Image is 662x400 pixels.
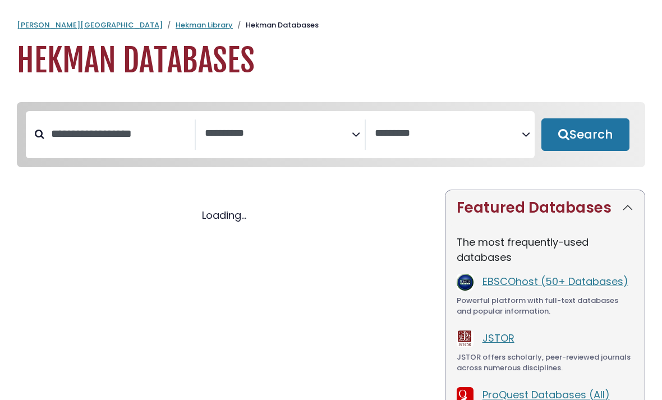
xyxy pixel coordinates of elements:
button: Featured Databases [445,190,645,226]
button: Submit for Search Results [541,118,629,151]
a: Hekman Library [176,20,233,30]
nav: Search filters [17,102,645,167]
a: [PERSON_NAME][GEOGRAPHIC_DATA] [17,20,163,30]
textarea: Search [375,128,522,140]
div: JSTOR offers scholarly, peer-reviewed journals across numerous disciplines. [457,352,633,374]
nav: breadcrumb [17,20,645,31]
li: Hekman Databases [233,20,319,31]
div: Loading... [17,208,431,223]
p: The most frequently-used databases [457,235,633,265]
input: Search database by title or keyword [44,125,195,143]
h1: Hekman Databases [17,42,645,80]
div: Powerful platform with full-text databases and popular information. [457,295,633,317]
textarea: Search [205,128,352,140]
a: EBSCOhost (50+ Databases) [482,274,628,288]
a: JSTOR [482,331,514,345]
